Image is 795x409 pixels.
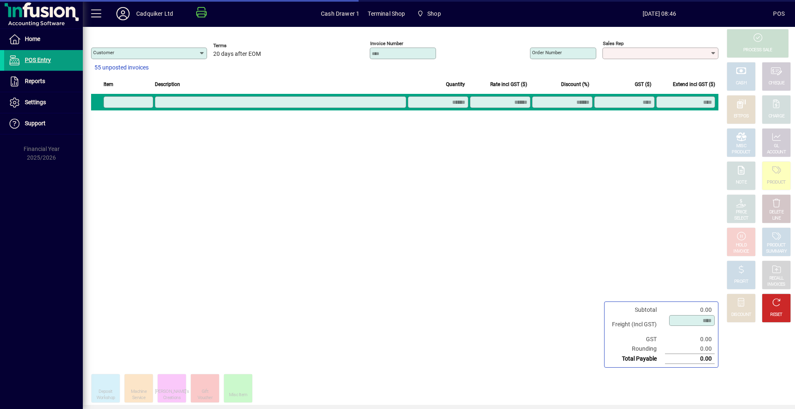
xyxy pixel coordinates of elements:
div: Workshop [96,395,115,401]
td: Freight (Incl GST) [608,315,665,335]
div: Cadquiker Ltd [136,7,173,20]
span: GST ($) [635,80,651,89]
td: 0.00 [665,335,715,344]
div: RECALL [769,275,784,282]
span: Rate incl GST ($) [490,80,527,89]
div: CHARGE [768,113,785,120]
span: Terminal Shop [368,7,405,20]
div: PROCESS SALE [743,47,772,53]
td: 0.00 [665,354,715,364]
div: Creations [163,395,181,401]
span: Support [25,120,46,127]
span: Shop [427,7,441,20]
span: Description [155,80,180,89]
div: SUMMARY [766,249,787,255]
mat-label: Order number [532,50,562,55]
div: LINE [772,215,781,222]
a: Home [4,29,83,50]
div: Machine [131,389,147,395]
td: Rounding [608,344,665,354]
span: 20 days after EOM [213,51,261,57]
div: Voucher [198,395,212,401]
mat-label: Customer [93,50,114,55]
div: EFTPOS [734,113,749,120]
td: GST [608,335,665,344]
div: MISC [736,143,746,149]
div: Gift [202,389,208,395]
span: Shop [414,6,444,21]
span: Quantity [446,80,465,89]
div: ACCOUNT [767,149,786,155]
a: Reports [4,71,83,92]
a: Settings [4,92,83,113]
div: NOTE [736,179,747,186]
div: Misc Item [229,392,248,398]
div: POS [773,7,785,20]
div: HOLD [736,242,747,249]
td: 0.00 [665,305,715,315]
mat-label: Sales rep [603,41,624,46]
div: GL [774,143,779,149]
div: CASH [736,80,747,86]
span: Reports [25,78,45,84]
div: DELETE [769,209,783,215]
div: PRODUCT [732,149,750,155]
button: Profile [110,6,136,21]
mat-label: Invoice number [370,41,403,46]
span: Discount (%) [561,80,589,89]
td: Subtotal [608,305,665,315]
div: DISCOUNT [731,312,751,318]
div: SELECT [734,215,749,222]
span: Cash Drawer 1 [321,7,359,20]
div: PRICE [736,209,747,215]
span: Settings [25,99,46,105]
div: [PERSON_NAME]'s [155,389,189,395]
div: Deposit [99,389,112,395]
div: PRODUCT [767,179,785,186]
div: INVOICES [767,282,785,288]
div: Service [132,395,145,401]
div: PRODUCT [767,242,785,249]
span: Home [25,36,40,42]
span: 55 unposted invoices [94,63,149,72]
span: Terms [213,43,263,48]
td: 0.00 [665,344,715,354]
div: INVOICE [733,249,749,255]
div: RESET [770,312,783,318]
div: CHEQUE [768,80,784,86]
a: Support [4,113,83,134]
span: Item [104,80,113,89]
span: Extend incl GST ($) [673,80,715,89]
span: [DATE] 08:46 [545,7,773,20]
button: 55 unposted invoices [91,60,152,75]
td: Total Payable [608,354,665,364]
span: POS Entry [25,57,51,63]
div: PROFIT [734,279,748,285]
